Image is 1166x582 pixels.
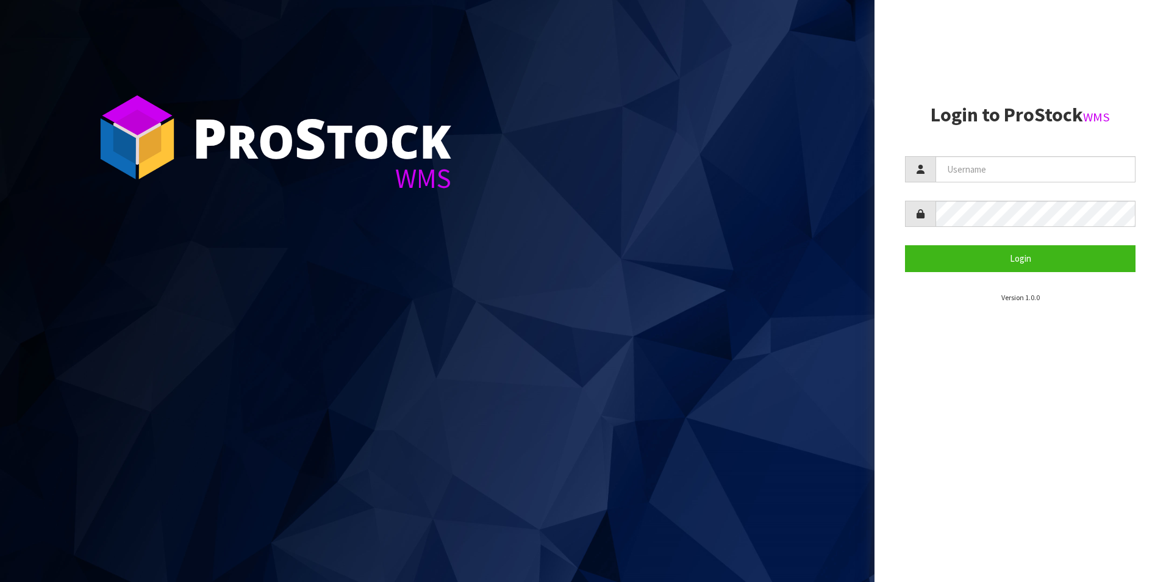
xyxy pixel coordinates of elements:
[192,100,227,174] span: P
[192,165,451,192] div: WMS
[192,110,451,165] div: ro tock
[91,92,183,183] img: ProStock Cube
[1001,293,1040,302] small: Version 1.0.0
[935,156,1136,182] input: Username
[905,245,1136,271] button: Login
[905,104,1136,126] h2: Login to ProStock
[295,100,326,174] span: S
[1083,109,1110,125] small: WMS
